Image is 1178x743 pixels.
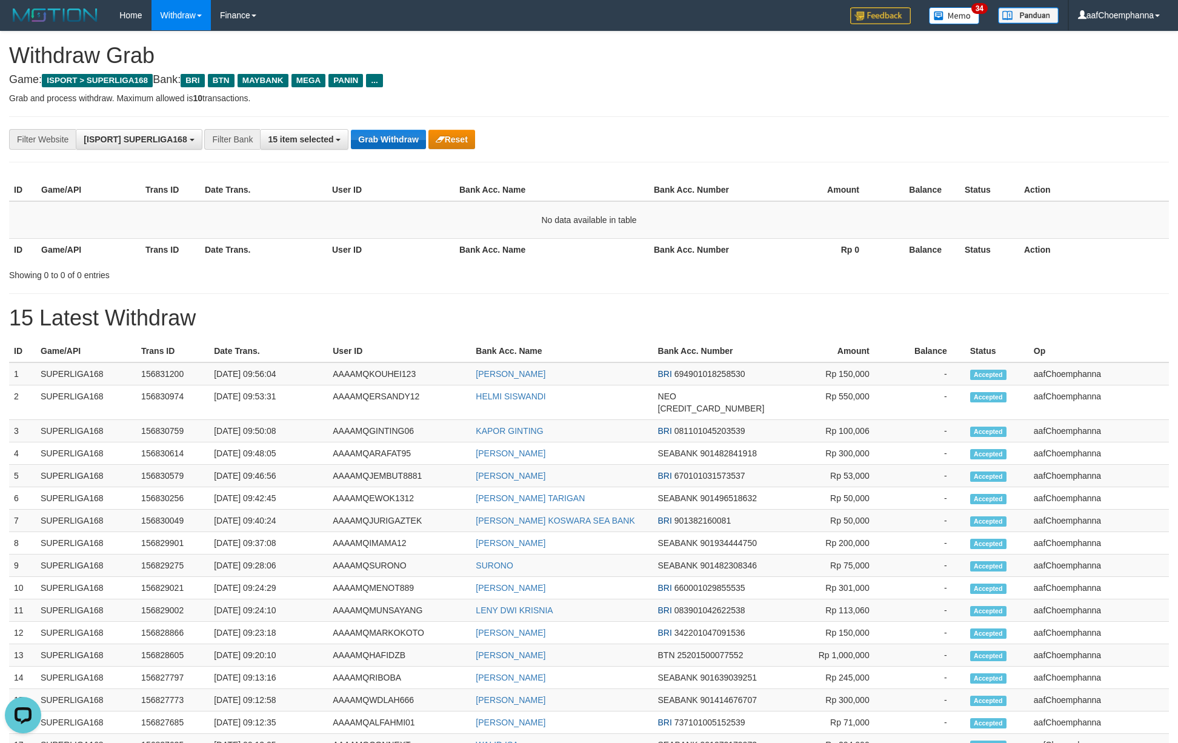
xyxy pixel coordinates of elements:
span: ... [366,74,382,87]
a: [PERSON_NAME] KOSWARA SEA BANK [476,516,634,525]
a: [PERSON_NAME] [476,369,545,379]
td: SUPERLIGA168 [36,622,136,644]
td: 12 [9,622,36,644]
span: Copy 901934444750 to clipboard [700,538,757,548]
td: 156830614 [136,442,209,465]
span: Accepted [970,449,1007,459]
td: 10 [9,577,36,599]
td: aafChoemphanna [1029,689,1169,711]
a: [PERSON_NAME] [476,673,545,682]
span: Accepted [970,628,1007,639]
th: Game/API [36,179,141,201]
td: Rp 50,000 [771,510,888,532]
td: aafChoemphanna [1029,599,1169,622]
span: Accepted [970,539,1007,549]
td: 156830974 [136,385,209,420]
th: Date Trans. [209,340,328,362]
button: Grab Withdraw [351,130,425,149]
span: Copy 901639039251 to clipboard [700,673,757,682]
td: 156829275 [136,555,209,577]
td: 156828866 [136,622,209,644]
th: Action [1019,179,1169,201]
td: AAAAMQIMAMA12 [328,532,471,555]
td: - [888,711,965,734]
span: BRI [658,516,672,525]
th: Amount [753,179,877,201]
td: AAAAMQARAFAT95 [328,442,471,465]
span: Copy 5859458273470501 to clipboard [658,404,765,413]
td: 7 [9,510,36,532]
td: 156827797 [136,667,209,689]
th: ID [9,179,36,201]
th: Balance [877,179,960,201]
td: AAAAMQERSANDY12 [328,385,471,420]
td: aafChoemphanna [1029,577,1169,599]
td: - [888,362,965,385]
th: Balance [888,340,965,362]
span: ISPORT > SUPERLIGA168 [42,74,153,87]
span: BRI [658,583,672,593]
td: [DATE] 09:23:18 [209,622,328,644]
td: aafChoemphanna [1029,465,1169,487]
a: KAPOR GINTING [476,426,543,436]
th: Action [1019,238,1169,261]
td: aafChoemphanna [1029,532,1169,555]
td: Rp 71,000 [771,711,888,734]
span: Accepted [970,392,1007,402]
h1: 15 Latest Withdraw [9,306,1169,330]
div: Filter Bank [204,129,260,150]
td: 156827685 [136,711,209,734]
span: Accepted [970,494,1007,504]
span: Copy 694901018258530 to clipboard [674,369,745,379]
td: AAAAMQALFAHMI01 [328,711,471,734]
button: [ISPORT] SUPERLIGA168 [76,129,202,150]
td: 8 [9,532,36,555]
th: Game/API [36,238,141,261]
td: SUPERLIGA168 [36,689,136,711]
th: User ID [328,340,471,362]
th: Trans ID [141,179,200,201]
td: SUPERLIGA168 [36,385,136,420]
h1: Withdraw Grab [9,44,1169,68]
td: 156827773 [136,689,209,711]
td: SUPERLIGA168 [36,667,136,689]
td: AAAAMQJURIGAZTEK [328,510,471,532]
td: [DATE] 09:37:08 [209,532,328,555]
td: - [888,599,965,622]
td: Rp 301,000 [771,577,888,599]
td: AAAAMQHAFIDZB [328,644,471,667]
td: 156829901 [136,532,209,555]
td: - [888,622,965,644]
td: AAAAMQEWOK1312 [328,487,471,510]
img: MOTION_logo.png [9,6,101,24]
img: panduan.png [998,7,1059,24]
td: 4 [9,442,36,465]
span: BRI [658,471,672,481]
td: [DATE] 09:20:10 [209,644,328,667]
span: Accepted [970,606,1007,616]
span: Accepted [970,471,1007,482]
span: Copy 901414676707 to clipboard [700,695,757,705]
span: BRI [658,426,672,436]
td: SUPERLIGA168 [36,711,136,734]
a: HELMI SISWANDI [476,391,545,401]
img: Feedback.jpg [850,7,911,24]
th: Status [965,340,1029,362]
td: Rp 150,000 [771,622,888,644]
a: [PERSON_NAME] [476,695,545,705]
td: [DATE] 09:24:10 [209,599,328,622]
th: Date Trans. [200,238,327,261]
a: [PERSON_NAME] [476,538,545,548]
td: 156831200 [136,362,209,385]
td: - [888,510,965,532]
td: aafChoemphanna [1029,420,1169,442]
td: SUPERLIGA168 [36,599,136,622]
td: [DATE] 09:42:45 [209,487,328,510]
span: BRI [658,605,672,615]
td: AAAAMQRIBOBA [328,667,471,689]
td: - [888,689,965,711]
td: 156830256 [136,487,209,510]
th: Status [960,238,1019,261]
span: Accepted [970,370,1007,380]
td: [DATE] 09:40:24 [209,510,328,532]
